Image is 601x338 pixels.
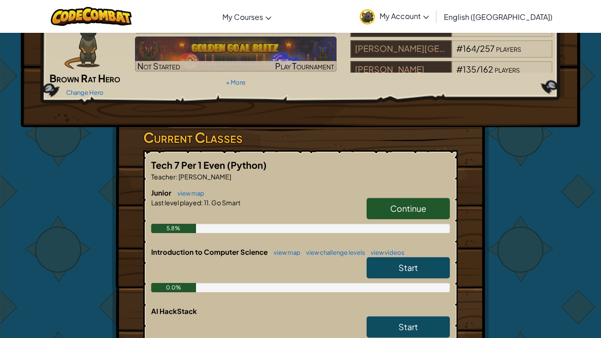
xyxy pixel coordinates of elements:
span: : [176,172,178,181]
a: + More [226,79,245,86]
span: Brown Rat Hero [49,72,120,85]
span: 257 [480,43,495,54]
span: 164 [463,43,476,54]
span: [PERSON_NAME] [178,172,231,181]
span: # [456,43,463,54]
img: Golden Goal [135,37,337,72]
span: Teacher [151,172,176,181]
a: view map [269,249,300,256]
span: Junior [151,188,173,197]
span: Go Smart [210,198,240,207]
div: 0.0% [151,283,196,292]
div: 5.8% [151,224,196,233]
img: MAR09-Rat%20Paper%20Doll.png [64,18,101,69]
a: Change Hero [66,89,104,96]
a: My Account [355,2,434,31]
img: CodeCombat logo [51,7,132,26]
a: [PERSON_NAME]#135/162players [350,70,552,80]
span: # [456,64,463,74]
img: avatar [360,9,375,25]
span: Continue [390,203,426,214]
span: 11. [203,198,210,207]
span: English ([GEOGRAPHIC_DATA]) [444,12,552,22]
a: English ([GEOGRAPHIC_DATA]) [439,4,557,29]
span: : [201,198,203,207]
span: 135 [463,64,476,74]
a: My Courses [218,4,276,29]
a: view challenge levels [301,249,365,256]
span: Play Tournament [275,61,334,71]
span: / [476,43,480,54]
span: Tech 7 Per 1 Even [151,159,227,171]
div: [PERSON_NAME][GEOGRAPHIC_DATA] [350,40,451,58]
span: My Account [380,11,429,21]
a: Start [367,316,450,338]
span: (Python) [227,159,267,171]
span: 162 [480,64,493,74]
span: My Courses [222,12,263,22]
a: [PERSON_NAME][GEOGRAPHIC_DATA]#170/264players [350,28,552,39]
span: Start [399,321,418,332]
a: view map [173,190,204,197]
span: players [495,64,520,74]
span: Start [399,262,418,273]
span: Not Started [137,61,180,71]
span: Introduction to Computer Science [151,247,269,256]
span: AI HackStack [151,307,197,315]
h3: Current Classes [143,127,458,148]
span: players [496,43,521,54]
a: Not StartedPlay Tournament [135,37,337,72]
span: / [476,64,480,74]
div: [PERSON_NAME] [350,61,451,79]
span: Last level played [151,198,201,207]
a: [PERSON_NAME][GEOGRAPHIC_DATA]#164/257players [350,49,552,60]
a: view videos [366,249,405,256]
